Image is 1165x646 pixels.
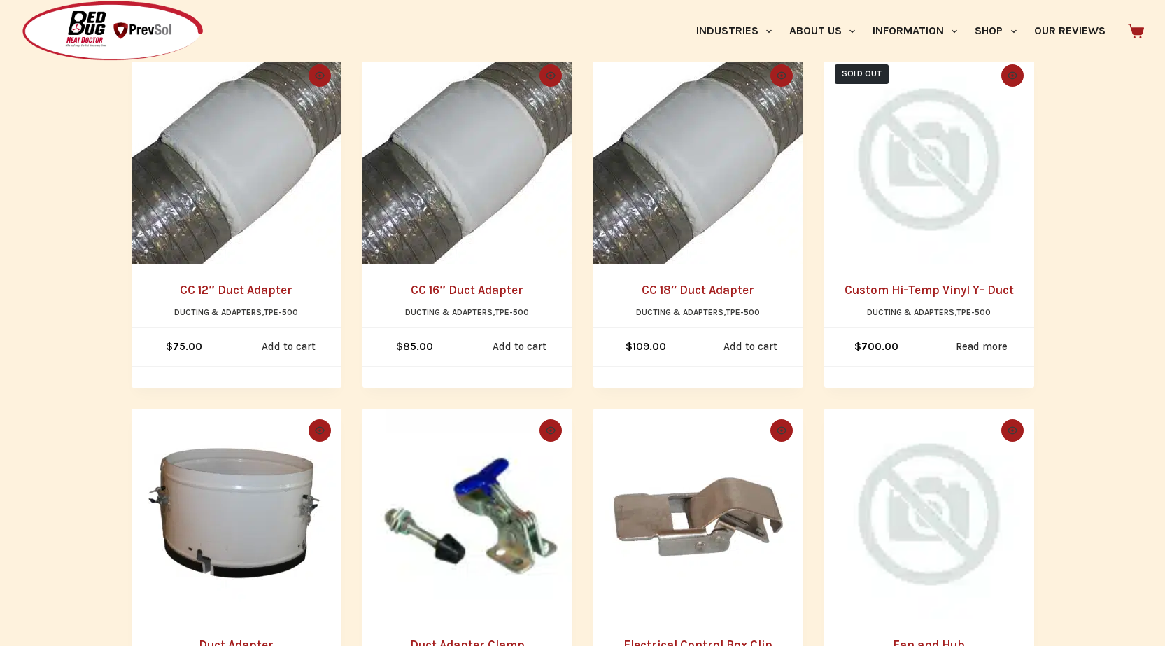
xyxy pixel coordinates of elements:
span: SOLD OUT [835,64,889,84]
button: Quick view toggle [770,419,793,442]
span: $ [854,340,861,353]
bdi: 75.00 [166,340,202,353]
picture: Single Fabric Adapter [362,54,572,264]
span: $ [626,340,633,353]
button: Quick view toggle [1001,64,1024,87]
a: CC 12″ Duct Adapter [180,283,292,297]
a: CC 16″ Duct Adapter [411,283,523,297]
a: CC 18" Duct Adapter [593,54,803,264]
img: Metal 18” duct adapter for Pest Heat TPE-500 [132,409,341,619]
a: Read more about “Custom Hi-Temp Vinyl Y- Duct” [929,328,1034,366]
a: TPE-500 [726,307,760,317]
button: Quick view toggle [539,419,562,442]
button: Quick view toggle [309,64,331,87]
bdi: 109.00 [626,340,666,353]
img: Fabric duct adapter to connect and extend ducting for use in bed bug heat treatments [132,54,341,264]
img: Custom Hi-Temp Vinyl Y- Duct [824,54,1034,264]
a: CC 18″ Duct Adapter [642,283,754,297]
picture: DuctAdapter [132,409,341,619]
span: $ [166,340,173,353]
a: Add to cart: “CC 12" Duct Adapter” [236,328,341,366]
li: , [867,306,991,320]
img: Fabric duct adapter to connect and extend ducting for use in bed bug heat treatments [362,54,572,264]
a: TPE-500 [495,307,529,317]
button: Quick view toggle [770,64,793,87]
a: TPE-500 [264,307,298,317]
img: Duct Adapter Clamp [362,409,572,619]
picture: Asset 19 [824,409,1034,619]
button: Open LiveChat chat widget [11,6,53,48]
a: TPE-500 [956,307,991,317]
picture: Single Fabric Adapter [132,54,341,264]
img: Electrical Control Box Clip [593,409,803,619]
span: $ [396,340,403,353]
a: Duct Adapter [132,409,341,619]
img: Fan and Hub [824,409,1034,619]
a: Add to cart: “CC 16" Duct Adapter” [467,328,572,366]
button: Quick view toggle [539,64,562,87]
li: , [405,306,529,320]
a: Custom Hi-Temp Vinyl Y- Duct [845,283,1014,297]
a: Add to cart: “CC 18" Duct Adapter” [698,328,803,366]
button: Quick view toggle [309,419,331,442]
a: Ducting & Adapters [405,307,493,317]
a: Ducting & Adapters [636,307,723,317]
a: Ducting & Adapters [867,307,954,317]
picture: Single Fabric Adapter [593,54,803,264]
bdi: 700.00 [854,340,898,353]
img: Fabric duct adapter to connect and extend ducting for use in bed bug heat treatments [593,54,803,264]
li: , [636,306,760,320]
li: , [174,306,298,320]
a: CC 12" Duct Adapter [132,54,341,264]
a: Ducting & Adapters [174,307,262,317]
bdi: 85.00 [396,340,433,353]
button: Quick view toggle [1001,419,1024,442]
a: CC 16" Duct Adapter [362,54,572,264]
picture: Asset 19 [824,54,1034,264]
